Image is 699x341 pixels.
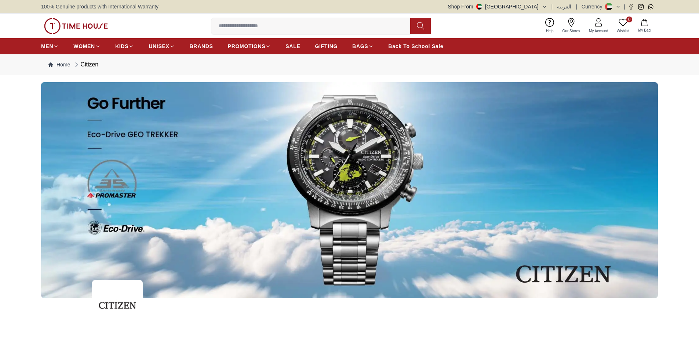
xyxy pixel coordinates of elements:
[476,4,482,10] img: United Arab Emirates
[73,60,98,69] div: Citizen
[557,3,571,10] button: العربية
[73,40,101,53] a: WOMEN
[352,40,374,53] a: BAGS
[190,43,213,50] span: BRANDS
[388,43,443,50] span: Back To School Sale
[41,43,53,50] span: MEN
[315,40,338,53] a: GIFTING
[634,17,655,35] button: My Bag
[73,43,95,50] span: WOMEN
[41,3,159,10] span: 100% Genuine products with International Warranty
[352,43,368,50] span: BAGS
[586,28,611,34] span: My Account
[149,43,169,50] span: UNISEX
[542,17,558,35] a: Help
[635,28,654,33] span: My Bag
[48,61,70,68] a: Home
[551,3,553,10] span: |
[228,40,271,53] a: PROMOTIONS
[315,43,338,50] span: GIFTING
[41,54,658,75] nav: Breadcrumb
[576,3,577,10] span: |
[149,40,175,53] a: UNISEX
[648,4,654,10] a: Whatsapp
[190,40,213,53] a: BRANDS
[626,17,632,22] span: 0
[624,3,625,10] span: |
[44,18,108,34] img: ...
[448,3,547,10] button: Shop From[GEOGRAPHIC_DATA]
[628,4,634,10] a: Facebook
[92,280,143,331] img: ...
[614,28,632,34] span: Wishlist
[41,82,658,298] img: ...
[388,40,443,53] a: Back To School Sale
[560,28,583,34] span: Our Stores
[285,43,300,50] span: SALE
[543,28,557,34] span: Help
[228,43,266,50] span: PROMOTIONS
[638,4,644,10] a: Instagram
[582,3,605,10] div: Currency
[115,40,134,53] a: KIDS
[612,17,634,35] a: 0Wishlist
[41,40,59,53] a: MEN
[115,43,128,50] span: KIDS
[558,17,585,35] a: Our Stores
[285,40,300,53] a: SALE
